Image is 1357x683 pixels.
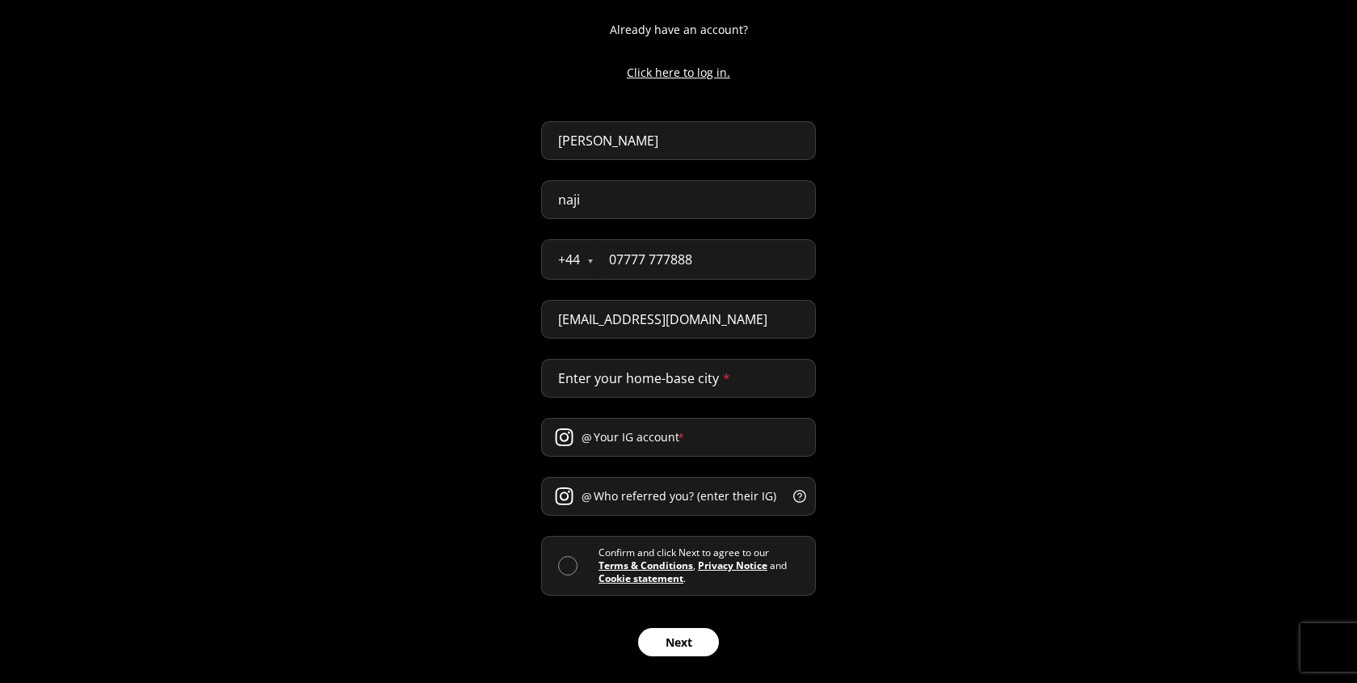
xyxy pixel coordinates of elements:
[599,559,693,572] a: Terms & Conditions
[599,546,799,585] div: Confirm and click Next to agree to our , and .
[593,240,815,279] input: Phone
[698,559,767,572] a: Privacy Notice
[582,488,592,505] span: @
[525,64,832,81] a: Click here to log in.
[582,429,592,446] span: @
[525,21,832,38] p: Already have an account?
[638,628,719,656] button: Next
[599,571,683,585] a: Cookie statement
